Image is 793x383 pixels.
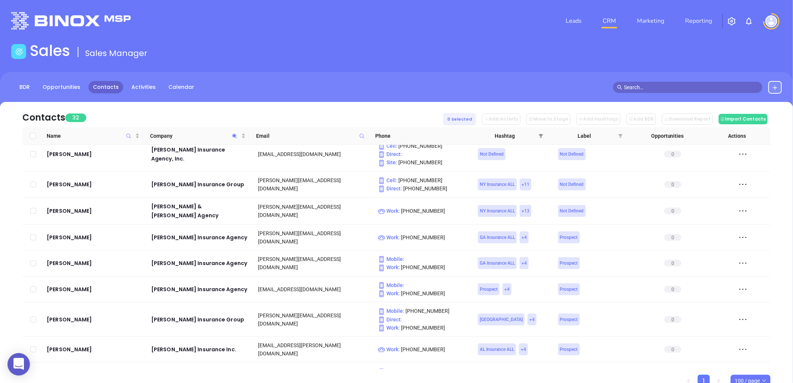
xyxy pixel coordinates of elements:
span: Work : [378,325,400,331]
span: Direct : [378,317,402,323]
span: NY Insurance ALL [480,180,515,189]
span: 0 [664,181,681,188]
a: [PERSON_NAME] [47,233,141,242]
a: Leads [563,13,585,28]
button: Download Report [662,113,713,125]
span: Work : [378,234,400,240]
span: Not Defined [480,150,504,158]
div: [PERSON_NAME][EMAIL_ADDRESS][DOMAIN_NAME] [258,176,367,193]
a: Calendar [164,81,199,93]
span: Email [256,132,356,140]
a: [PERSON_NAME] & [PERSON_NAME] Agency [151,202,248,220]
span: search [617,85,622,90]
span: + 4 [522,233,527,242]
span: + 4 [504,285,510,293]
button: Add Hashtags [576,113,621,125]
input: Search… [624,83,758,91]
span: 0 [664,346,681,353]
a: Contacts [88,81,123,93]
span: Sales Manager [85,47,147,59]
span: filter [539,134,543,138]
div: [PERSON_NAME][EMAIL_ADDRESS][DOMAIN_NAME] [258,311,367,328]
a: [PERSON_NAME] Insurance Inc. [151,345,248,354]
p: [PHONE_NUMBER] [378,345,467,354]
p: [PHONE_NUMBER] [378,233,467,242]
span: Mobile : [378,256,404,262]
div: [PERSON_NAME] [47,315,141,324]
div: [PERSON_NAME][EMAIL_ADDRESS][DOMAIN_NAME] [258,255,367,271]
span: NY Insurance ALL [480,207,515,215]
th: Phone [368,127,467,145]
div: [PERSON_NAME] Insurance Group [151,315,248,324]
a: [PERSON_NAME] [47,345,141,354]
a: [PERSON_NAME] Insurance Agency [151,259,248,268]
span: Hashtag [474,132,536,140]
span: Not Defined [560,180,584,189]
a: [PERSON_NAME] [47,285,141,294]
div: [PERSON_NAME][EMAIL_ADDRESS][DOMAIN_NAME] [258,229,367,246]
span: 32 [65,113,86,122]
a: [PERSON_NAME] [47,259,141,268]
p: [PHONE_NUMBER] [378,207,467,215]
span: Work : [378,346,400,352]
span: Direct : [378,186,402,191]
span: Mobile : [378,368,404,374]
div: [PERSON_NAME][EMAIL_ADDRESS][DOMAIN_NAME] [258,203,367,219]
p: [PHONE_NUMBER] [378,142,467,150]
a: [PERSON_NAME] [47,150,141,159]
div: Contacts [22,111,65,124]
a: Reporting [682,13,715,28]
a: [PERSON_NAME] [47,180,141,189]
span: Prospect [560,315,578,324]
button: Import Contacts [719,114,768,124]
span: Work : [378,264,400,270]
span: 0 [664,208,681,214]
a: [PERSON_NAME] Insurance Agency [151,285,248,294]
span: + 4 [529,315,535,324]
p: [PHONE_NUMBER] [378,289,467,298]
div: [PERSON_NAME] Insurance Agency [151,233,248,242]
a: Opportunities [38,81,85,93]
span: Not Defined [560,207,584,215]
div: [EMAIL_ADDRESS][DOMAIN_NAME] [258,285,367,293]
span: Prospect [560,233,578,242]
span: Mobile : [378,308,404,314]
span: 0 [664,260,681,267]
a: Activities [127,81,160,93]
span: 0 [664,286,681,293]
img: iconSetting [727,17,736,26]
th: Name [44,127,143,145]
span: filter [617,130,624,141]
span: + 13 [522,207,529,215]
span: Work : [378,208,400,214]
span: Mobile : [378,282,404,288]
a: [PERSON_NAME] Insurance Group [151,180,248,189]
span: Cell : [378,143,397,149]
span: Direct : [378,151,402,157]
p: [PHONE_NUMBER] [378,184,467,193]
span: Not Defined [560,150,584,158]
span: Cell : [378,177,397,183]
span: Name [47,132,134,140]
span: 0 [664,151,681,158]
p: [PHONE_NUMBER] [378,324,467,332]
span: Site : [378,159,397,165]
span: Prospect [560,345,578,354]
span: Label [554,132,615,140]
span: + 4 [521,345,526,354]
div: 0 Selected [443,113,476,125]
h1: Sales [30,42,70,60]
div: [PERSON_NAME] [47,206,141,215]
a: [PERSON_NAME] Insurance Agency, Inc. [151,145,248,163]
th: Actions [705,127,765,145]
img: logo [11,12,131,29]
span: GA Insurance ALL [480,233,515,242]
